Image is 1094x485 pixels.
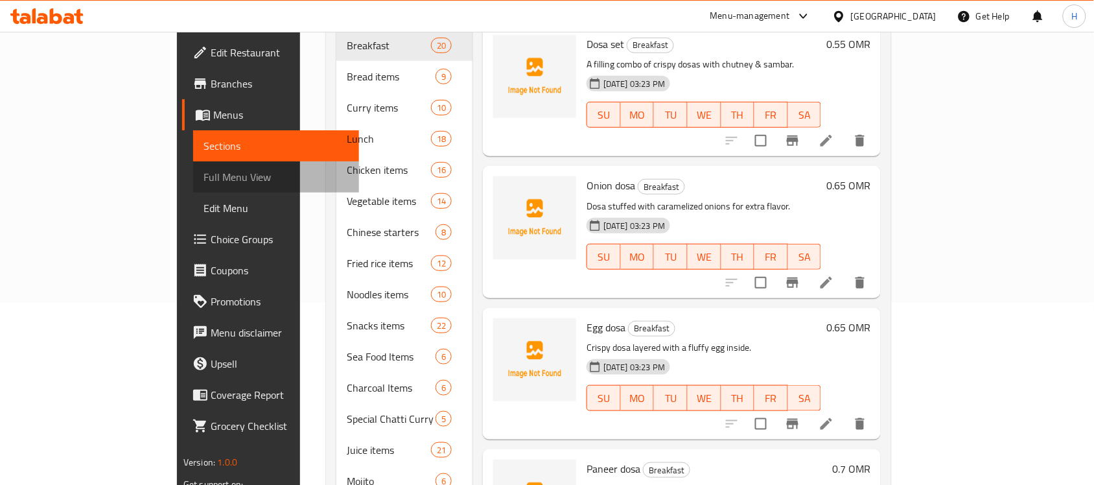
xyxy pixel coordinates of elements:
[211,263,349,278] span: Coupons
[347,411,436,427] span: Special Chatti Curry
[721,385,755,411] button: TH
[688,385,721,411] button: WE
[432,444,451,456] span: 21
[626,106,649,124] span: MO
[587,318,625,337] span: Egg dosa
[182,99,360,130] a: Menus
[211,418,349,434] span: Grocery Checklist
[347,162,431,178] span: Chicken items
[182,286,360,317] a: Promotions
[347,442,431,458] span: Juice items
[587,198,821,215] p: Dosa stuffed with caramelized onions for extra flavor.
[436,71,451,83] span: 9
[627,38,673,53] span: Breakfast
[819,416,834,432] a: Edit menu item
[431,287,452,302] div: items
[721,102,755,128] button: TH
[628,321,675,337] div: Breakfast
[213,107,349,123] span: Menus
[693,248,716,266] span: WE
[436,411,452,427] div: items
[211,45,349,60] span: Edit Restaurant
[432,102,451,114] span: 10
[336,92,472,123] div: Curry items10
[211,325,349,340] span: Menu disclaimer
[336,154,472,185] div: Chicken items16
[688,102,721,128] button: WE
[193,193,360,224] a: Edit Menu
[436,226,451,239] span: 8
[336,403,472,434] div: Special Chatti Curry5
[659,389,682,408] span: TU
[727,389,750,408] span: TH
[621,385,655,411] button: MO
[347,318,431,333] span: Snacks items
[347,224,436,240] div: Chinese starters
[204,169,349,185] span: Full Menu View
[587,244,621,270] button: SU
[493,35,576,118] img: Dosa set
[336,248,472,279] div: Fried rice items12
[347,100,431,115] span: Curry items
[436,349,452,364] div: items
[336,279,472,310] div: Noodles items10
[844,408,876,440] button: delete
[621,244,655,270] button: MO
[621,102,655,128] button: MO
[638,179,685,195] div: Breakfast
[193,161,360,193] a: Full Menu View
[347,69,436,84] span: Bread items
[493,318,576,401] img: Egg dosa
[587,34,624,54] span: Dosa set
[432,320,451,332] span: 22
[182,224,360,255] a: Choice Groups
[587,459,640,479] span: Paneer dosa
[638,180,684,195] span: Breakfast
[182,37,360,68] a: Edit Restaurant
[627,38,674,53] div: Breakfast
[727,106,750,124] span: TH
[727,248,750,266] span: TH
[777,125,808,156] button: Branch-specific-item
[721,244,755,270] button: TH
[592,389,616,408] span: SU
[598,78,670,90] span: [DATE] 03:23 PM
[347,255,431,271] div: Fried rice items
[659,248,682,266] span: TU
[336,61,472,92] div: Bread items9
[431,131,452,147] div: items
[760,106,783,124] span: FR
[819,133,834,148] a: Edit menu item
[643,462,690,478] div: Breakfast
[436,380,452,396] div: items
[336,434,472,466] div: Juice items21
[788,244,822,270] button: SA
[347,38,431,53] div: Breakfast
[832,460,870,478] h6: 0.7 OMR
[431,162,452,178] div: items
[436,69,452,84] div: items
[844,267,876,298] button: delete
[710,8,790,24] div: Menu-management
[182,379,360,410] a: Coverage Report
[793,106,817,124] span: SA
[217,454,237,471] span: 1.0.0
[182,317,360,348] a: Menu disclaimer
[432,257,451,270] span: 12
[747,410,774,438] span: Select to update
[347,349,436,364] span: Sea Food Items
[760,389,783,408] span: FR
[347,193,431,209] div: Vegetable items
[826,176,870,195] h6: 0.65 OMR
[1071,9,1077,23] span: H
[436,382,451,394] span: 6
[336,217,472,248] div: Chinese starters8
[688,244,721,270] button: WE
[436,351,451,363] span: 6
[432,289,451,301] span: 10
[347,380,436,396] span: Charcoal Items
[760,248,783,266] span: FR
